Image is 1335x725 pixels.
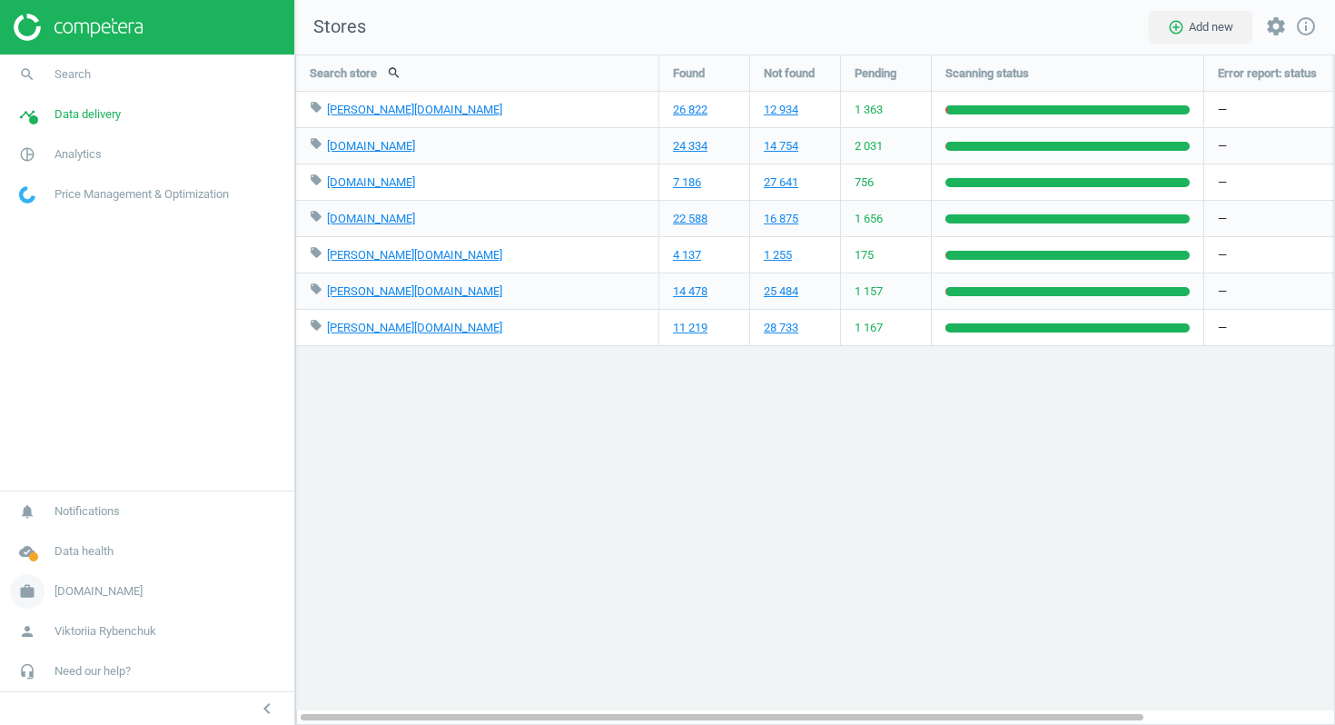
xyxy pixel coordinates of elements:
a: 27 641 [764,174,798,191]
span: Stores [295,15,366,40]
span: Need our help? [54,663,131,680]
img: ajHJNr6hYgQAAAAASUVORK5CYII= [14,14,143,41]
span: 756 [855,174,874,191]
i: chevron_left [256,698,278,720]
span: Scanning status [945,65,1029,82]
i: local_offer [310,174,322,186]
i: timeline [10,97,44,132]
i: headset_mic [10,654,44,689]
span: [DOMAIN_NAME] [54,583,143,600]
i: local_offer [310,210,322,223]
div: Search store [296,55,658,91]
button: search [377,57,411,88]
a: 11 219 [673,320,707,336]
a: 24 334 [673,138,707,154]
i: info_outline [1295,15,1317,37]
a: 16 875 [764,211,798,227]
button: settings [1257,7,1295,46]
span: 1 157 [855,283,883,300]
span: 1 363 [855,102,883,118]
a: 4 137 [673,247,701,263]
i: local_offer [310,137,322,150]
a: 1 255 [764,247,792,263]
a: [PERSON_NAME][DOMAIN_NAME] [327,284,502,298]
span: 1 656 [855,211,883,227]
span: Search [54,66,91,83]
a: [PERSON_NAME][DOMAIN_NAME] [327,248,502,262]
a: 12 934 [764,102,798,118]
span: 1 167 [855,320,883,336]
span: 175 [855,247,874,263]
i: local_offer [310,283,322,295]
span: Notifications [54,503,120,520]
i: notifications [10,494,44,529]
i: local_offer [310,319,322,332]
span: Price Management & Optimization [54,186,229,203]
i: work [10,574,44,609]
a: [PERSON_NAME][DOMAIN_NAME] [327,321,502,334]
i: search [10,57,44,92]
span: Data delivery [54,106,121,123]
i: local_offer [310,246,322,259]
a: 28 733 [764,320,798,336]
img: wGWNvw8QSZomAAAAABJRU5ErkJggg== [19,186,35,204]
i: cloud_done [10,534,44,569]
a: [DOMAIN_NAME] [327,212,415,225]
a: 14 478 [673,283,707,300]
a: info_outline [1295,15,1317,39]
span: Pending [855,65,896,82]
i: settings [1265,15,1287,37]
span: 2 031 [855,138,883,154]
a: 7 186 [673,174,701,191]
button: chevron_left [244,697,290,720]
a: [PERSON_NAME][DOMAIN_NAME] [327,103,502,116]
a: 14 754 [764,138,798,154]
i: pie_chart_outlined [10,137,44,172]
span: Error report: status [1218,65,1317,82]
i: local_offer [310,101,322,114]
a: [DOMAIN_NAME] [327,175,415,189]
span: Viktoriia Rybenchuk [54,623,156,640]
span: Data health [54,543,114,560]
span: Analytics [54,146,102,163]
i: person [10,614,44,649]
a: 22 588 [673,211,707,227]
a: [DOMAIN_NAME] [327,139,415,153]
i: add_circle_outline [1168,19,1184,35]
span: Found [673,65,705,82]
a: 26 822 [673,102,707,118]
a: 25 484 [764,283,798,300]
span: Not found [764,65,815,82]
button: add_circle_outlineAdd new [1149,11,1252,44]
